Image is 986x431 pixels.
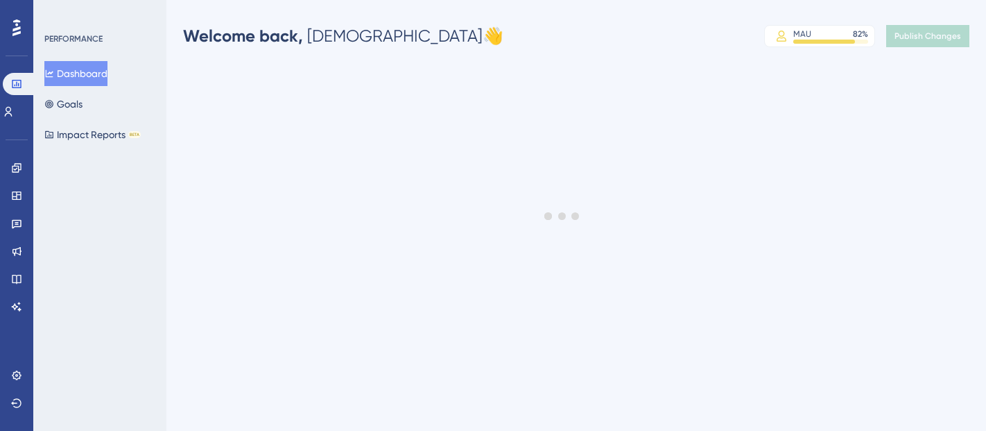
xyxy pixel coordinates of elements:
[44,122,141,147] button: Impact ReportsBETA
[44,33,103,44] div: PERFORMANCE
[44,61,107,86] button: Dashboard
[853,28,868,40] div: 82 %
[894,31,961,42] span: Publish Changes
[886,25,969,47] button: Publish Changes
[44,92,83,117] button: Goals
[183,26,303,46] span: Welcome back,
[128,131,141,138] div: BETA
[183,25,503,47] div: [DEMOGRAPHIC_DATA] 👋
[793,28,811,40] div: MAU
